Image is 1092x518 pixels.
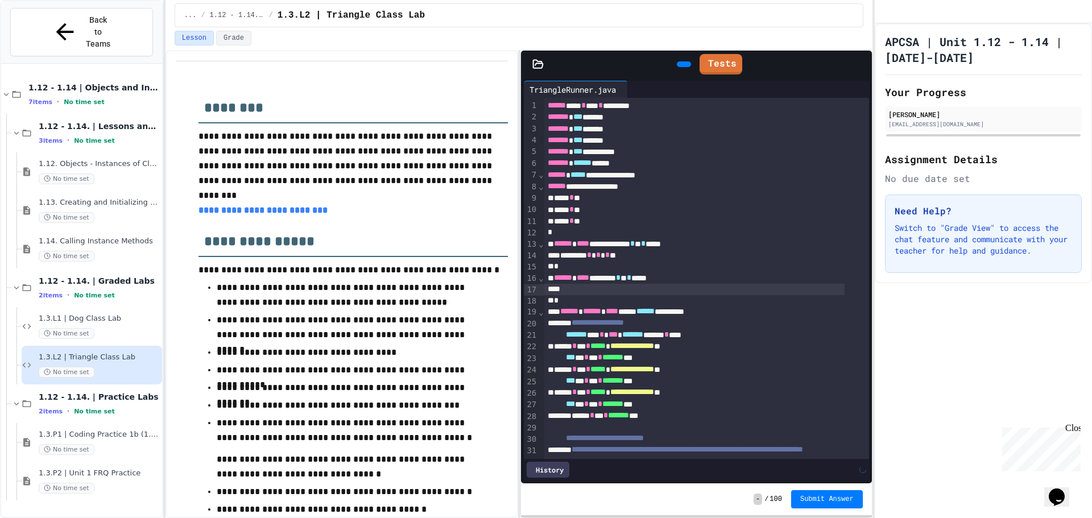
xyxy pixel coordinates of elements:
button: Submit Answer [791,490,863,508]
span: 1.12 - 1.14 | Objects and Instances of Classes [28,82,160,93]
div: 13 [524,239,538,250]
span: 100 [770,495,782,504]
span: 1.3.L2 | Triangle Class Lab [39,353,160,362]
span: 1.14. Calling Instance Methods [39,237,160,246]
div: 8 [524,181,538,193]
span: 1.12 - 1.14. | Graded Labs [39,276,160,286]
div: 21 [524,330,538,341]
span: 2 items [39,292,63,299]
div: Chat with us now!Close [5,5,78,72]
span: 1.12 - 1.14. | Graded Labs [210,11,264,20]
span: 7 items [28,98,52,106]
span: 1.3.P1 | Coding Practice 1b (1.7-1.15) [39,430,160,440]
div: 1 [524,100,538,111]
span: Submit Answer [800,495,854,504]
div: 30 [524,434,538,445]
div: 26 [524,388,538,399]
span: No time set [39,367,94,378]
span: - [754,494,762,505]
span: • [67,407,69,416]
span: No time set [74,292,115,299]
div: 5 [524,146,538,158]
div: 24 [524,364,538,376]
div: 27 [524,399,538,411]
div: 20 [524,318,538,330]
div: 28 [524,411,538,422]
span: No time set [64,98,105,106]
div: 2 [524,111,538,123]
button: Lesson [175,31,214,45]
span: No time set [39,483,94,494]
div: TriangleRunner.java [524,81,628,98]
button: Grade [216,31,251,45]
a: Tests [700,54,742,74]
span: • [67,291,69,300]
span: 2 items [39,408,63,415]
span: Fold line [538,170,544,179]
button: Back to Teams [10,8,153,56]
span: Fold line [538,273,544,283]
div: 31 [524,445,538,469]
div: 15 [524,262,538,273]
div: [EMAIL_ADDRESS][DOMAIN_NAME] [888,120,1078,129]
div: 10 [524,204,538,216]
h3: Need Help? [895,204,1072,218]
span: No time set [39,444,94,455]
span: Fold line [538,308,544,317]
span: Fold line [538,239,544,248]
div: 17 [524,284,538,296]
span: / [764,495,768,504]
span: 1.12. Objects - Instances of Classes [39,159,160,169]
span: 1.13. Creating and Initializing Objects: Constructors [39,198,160,208]
span: 1.3.L2 | Triangle Class Lab [278,9,425,22]
div: 11 [524,216,538,227]
span: ... [184,11,197,20]
span: No time set [39,328,94,339]
span: 1.12 - 1.14. | Practice Labs [39,392,160,402]
span: / [201,11,205,20]
h2: Assignment Details [885,151,1082,167]
div: 22 [524,341,538,353]
span: No time set [39,251,94,262]
span: • [67,136,69,145]
span: Back to Teams [85,14,111,50]
div: 12 [524,227,538,239]
div: TriangleRunner.java [524,84,622,96]
span: No time set [74,137,115,144]
span: • [57,97,59,106]
div: [PERSON_NAME] [888,109,1078,119]
p: Switch to "Grade View" to access the chat feature and communicate with your teacher for help and ... [895,222,1072,256]
div: 25 [524,376,538,388]
iframe: chat widget [1044,473,1081,507]
span: Fold line [538,182,544,191]
span: No time set [39,173,94,184]
div: 4 [524,135,538,146]
div: 14 [524,250,538,262]
div: History [527,462,569,478]
div: 29 [524,422,538,434]
div: 6 [524,158,538,169]
div: 9 [524,193,538,204]
h1: APCSA | Unit 1.12 - 1.14 | [DATE]-[DATE] [885,34,1082,65]
div: 18 [524,296,538,307]
span: 3 items [39,137,63,144]
span: / [269,11,273,20]
div: 3 [524,123,538,135]
span: 1.12 - 1.14. | Lessons and Notes [39,121,160,131]
div: 16 [524,273,538,284]
div: 19 [524,306,538,318]
div: 7 [524,169,538,181]
div: No due date set [885,172,1082,185]
iframe: chat widget [998,423,1081,471]
h2: Your Progress [885,84,1082,100]
div: 23 [524,353,538,364]
span: 1.3.L1 | Dog Class Lab [39,314,160,324]
span: No time set [74,408,115,415]
span: 1.3.P2 | Unit 1 FRQ Practice [39,469,160,478]
span: No time set [39,212,94,223]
